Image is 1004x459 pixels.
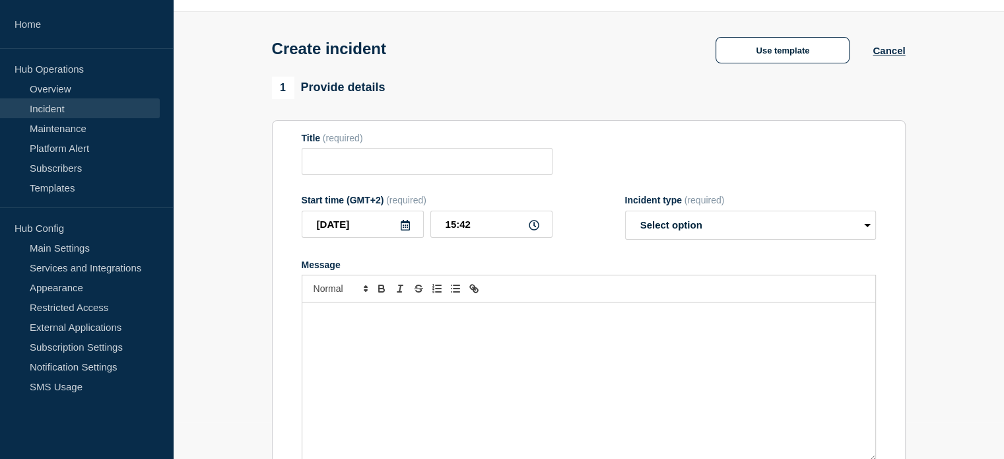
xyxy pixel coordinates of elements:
[465,281,483,297] button: Toggle link
[308,281,372,297] span: Font size
[391,281,409,297] button: Toggle italic text
[302,211,424,238] input: YYYY-MM-DD
[272,40,386,58] h1: Create incident
[430,211,552,238] input: HH:MM
[625,195,876,205] div: Incident type
[272,77,385,99] div: Provide details
[716,37,850,63] button: Use template
[272,77,294,99] span: 1
[409,281,428,297] button: Toggle strikethrough text
[446,281,465,297] button: Toggle bulleted list
[302,195,552,205] div: Start time (GMT+2)
[302,260,876,270] div: Message
[873,45,905,56] button: Cancel
[625,211,876,240] select: Incident type
[302,133,552,143] div: Title
[323,133,363,143] span: (required)
[302,148,552,175] input: Title
[428,281,446,297] button: Toggle ordered list
[372,281,391,297] button: Toggle bold text
[685,195,725,205] span: (required)
[386,195,426,205] span: (required)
